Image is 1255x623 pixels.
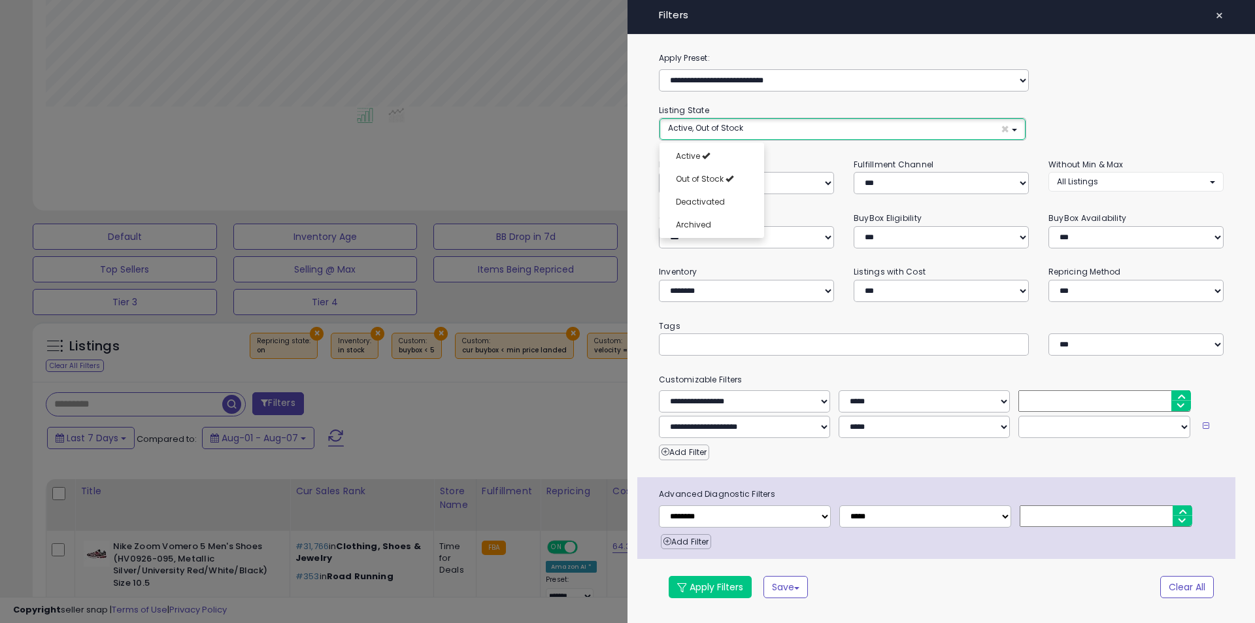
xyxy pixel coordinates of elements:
button: All Listings [1048,172,1224,191]
button: Clear All [1160,576,1214,598]
button: Apply Filters [669,576,752,598]
small: Fulfillment Channel [854,159,933,170]
button: Add Filter [661,534,711,550]
button: Add Filter [659,445,709,460]
span: Active [676,150,700,161]
span: All Listings [1057,176,1098,187]
span: Advanced Diagnostic Filters [649,487,1235,501]
small: BuyBox Eligibility [854,212,922,224]
span: Deactivated [676,196,725,207]
h4: Filters [659,10,1224,21]
button: × [1210,7,1229,25]
button: Save [763,576,808,598]
small: Tags [649,319,1233,333]
span: Active, Out of Stock [668,122,743,133]
small: Listings with Cost [854,266,926,277]
span: × [1001,122,1009,136]
span: Out of Stock [676,173,724,184]
button: Active, Out of Stock × [660,118,1026,140]
span: Archived [676,219,711,230]
small: Customizable Filters [649,373,1233,387]
label: Apply Preset: [649,51,1233,65]
small: Current Listed Price [659,212,736,224]
span: × [1215,7,1224,25]
small: Listing State [659,105,709,116]
small: BuyBox Availability [1048,212,1126,224]
small: Repricing Method [1048,266,1121,277]
small: Without Min & Max [1048,159,1124,170]
small: Inventory [659,266,697,277]
small: Repricing [659,159,698,170]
